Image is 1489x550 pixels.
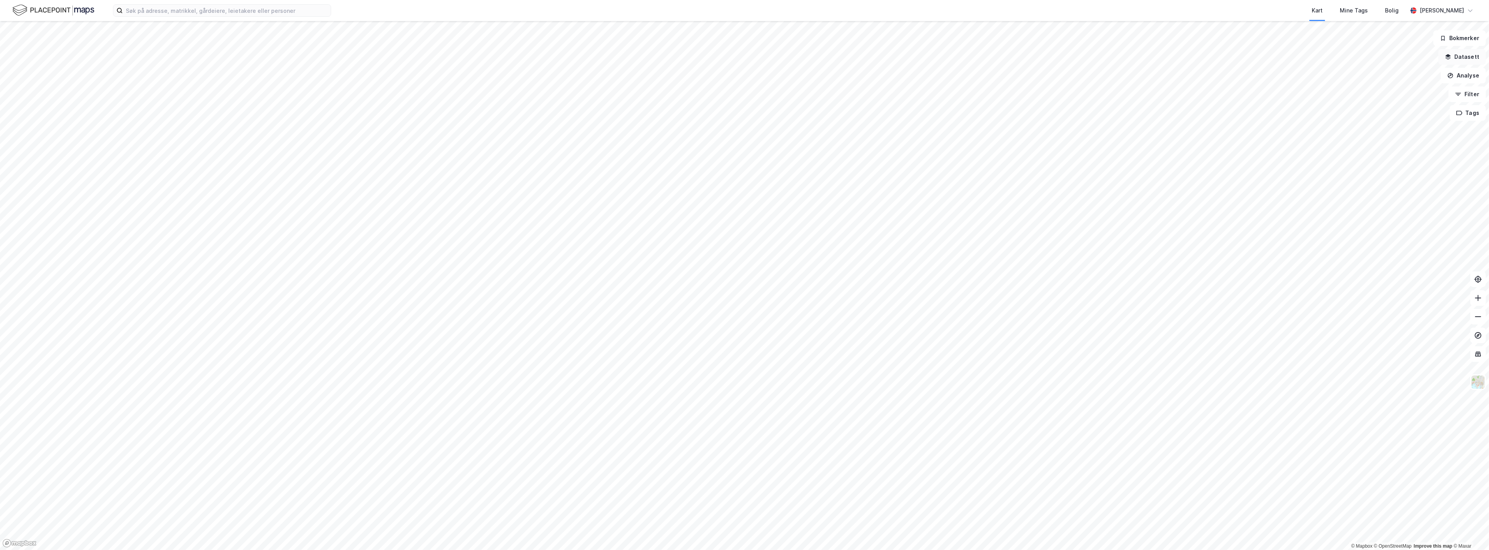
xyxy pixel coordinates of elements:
div: Bolig [1385,6,1399,15]
a: Improve this map [1414,543,1452,549]
button: Tags [1450,105,1486,121]
div: [PERSON_NAME] [1420,6,1464,15]
div: Kart [1312,6,1323,15]
button: Bokmerker [1433,30,1486,46]
a: OpenStreetMap [1374,543,1412,549]
a: Mapbox homepage [2,539,37,548]
img: Z [1471,375,1485,390]
div: Kontrollprogram for chat [1450,513,1489,550]
button: Datasett [1438,49,1486,65]
input: Søk på adresse, matrikkel, gårdeiere, leietakere eller personer [123,5,331,16]
img: logo.f888ab2527a4732fd821a326f86c7f29.svg [12,4,94,17]
button: Analyse [1441,68,1486,83]
div: Mine Tags [1340,6,1368,15]
button: Filter [1448,86,1486,102]
a: Mapbox [1351,543,1373,549]
iframe: Chat Widget [1450,513,1489,550]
